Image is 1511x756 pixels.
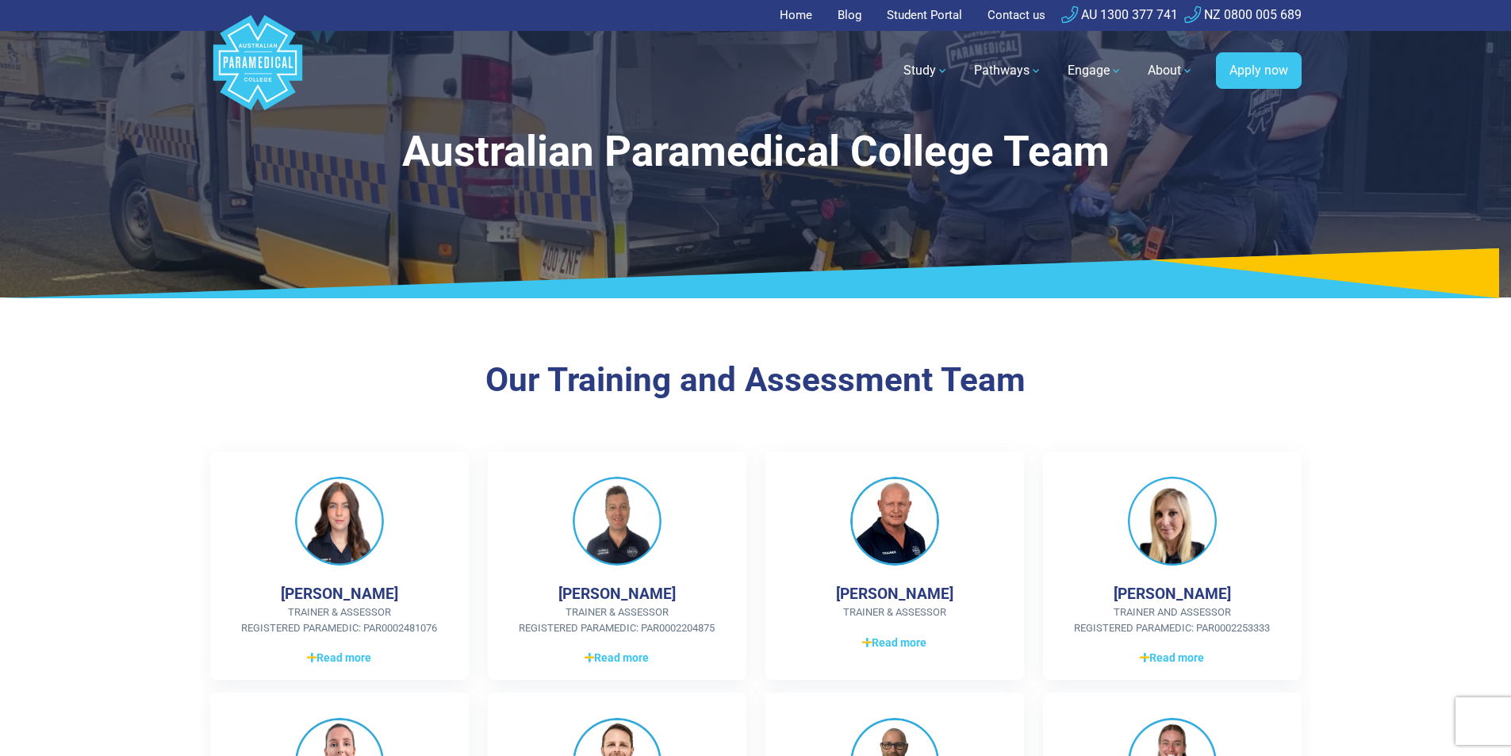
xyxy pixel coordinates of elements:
[1061,7,1178,22] a: AU 1300 377 741
[862,635,926,651] span: Read more
[292,360,1220,401] h3: Our Training and Assessment Team
[1114,585,1231,603] h4: [PERSON_NAME]
[1068,648,1276,667] a: Read more
[1138,48,1203,93] a: About
[558,585,676,603] h4: [PERSON_NAME]
[791,633,999,652] a: Read more
[210,31,305,111] a: Australian Paramedical College
[236,648,443,667] a: Read more
[573,477,662,566] img: Chris King
[1216,52,1302,89] a: Apply now
[1140,650,1204,666] span: Read more
[292,127,1220,177] h1: Australian Paramedical College Team
[236,604,443,635] span: Trainer & Assessor Registered Paramedic: PAR0002481076
[1128,477,1217,566] img: Jolene Moss
[513,648,721,667] a: Read more
[894,48,958,93] a: Study
[585,650,649,666] span: Read more
[850,477,939,566] img: Jens Hojby
[1184,7,1302,22] a: NZ 0800 005 689
[1058,48,1132,93] a: Engage
[1068,604,1276,635] span: Trainer and Assessor Registered Paramedic: PAR0002253333
[307,650,371,666] span: Read more
[281,585,398,603] h4: [PERSON_NAME]
[965,48,1052,93] a: Pathways
[836,585,953,603] h4: [PERSON_NAME]
[295,477,384,566] img: Betina Ellul
[513,604,721,635] span: Trainer & Assessor Registered Paramedic: PAR0002204875
[791,604,999,620] span: Trainer & Assessor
